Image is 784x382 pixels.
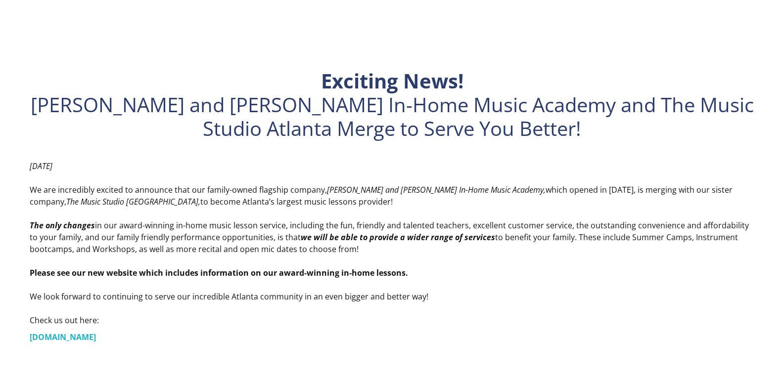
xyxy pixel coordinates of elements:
[30,220,95,231] em: The only changes
[30,332,96,342] a: [DOMAIN_NAME]
[30,160,754,326] p: We are incredibly excited to announce that our family-owned flagship company, which opened in [DA...
[66,196,200,207] em: The Music Studio [GEOGRAPHIC_DATA],
[30,161,52,171] em: [DATE] ‍
[30,69,754,140] h1: [PERSON_NAME] and [PERSON_NAME] In-Home Music Academy and The Music Studio Atlanta Merge to Serve...
[30,267,408,278] strong: Please see our new website which includes information on our award-winning in-home lessons.
[301,232,495,243] em: we will be able to provide a wider range of services
[327,184,546,195] em: [PERSON_NAME] and [PERSON_NAME] In-Home Music Academy,
[321,67,463,94] strong: Exciting News!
